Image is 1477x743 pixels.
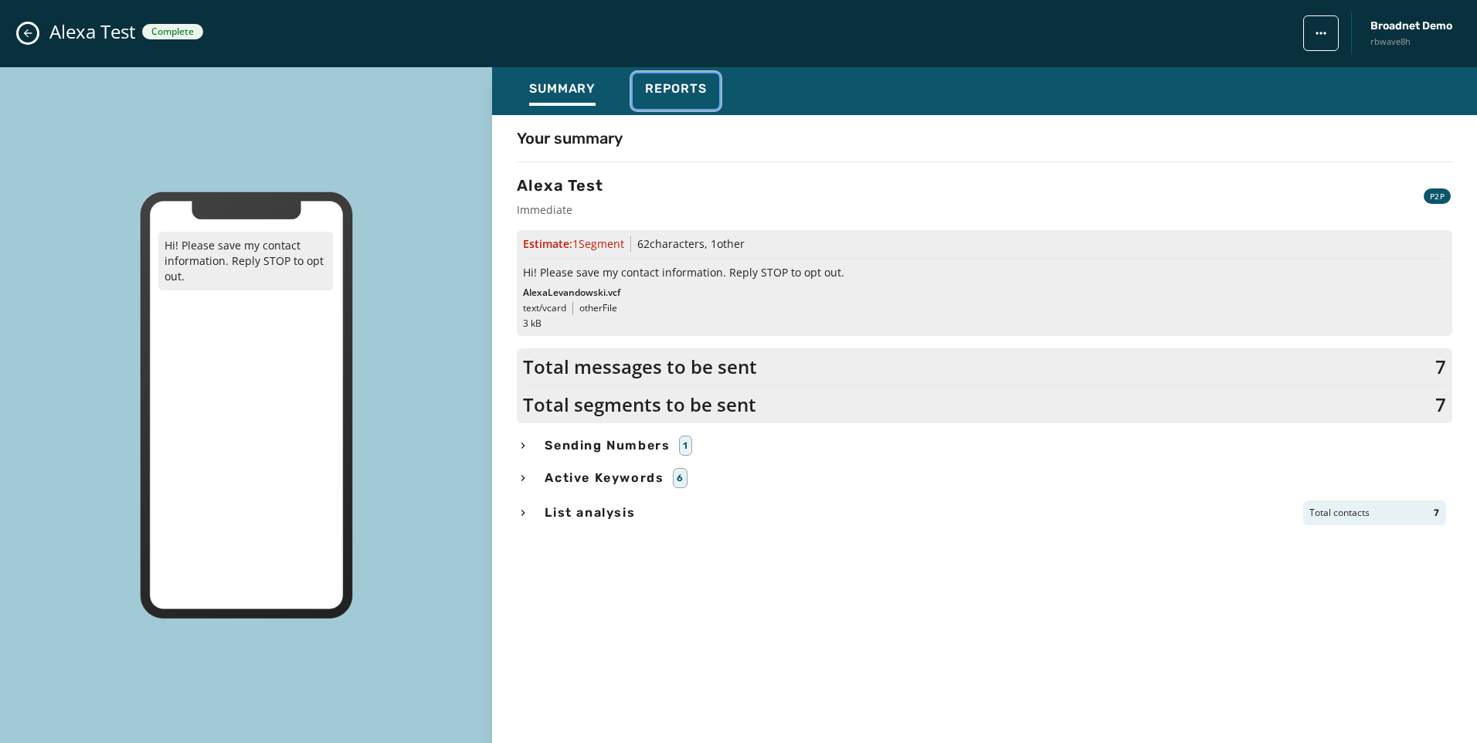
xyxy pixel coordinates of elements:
[523,236,624,252] span: Estimate:
[1434,507,1440,519] span: 7
[517,500,1452,525] button: List analysisTotal contacts7
[1309,507,1370,519] span: Total contacts
[517,127,623,149] h4: Your summary
[523,317,1446,330] p: 3 kB
[1370,36,1452,49] span: rbwave8h
[529,81,596,97] span: Summary
[1435,355,1446,379] span: 7
[572,236,624,251] span: 1 Segment
[579,302,617,314] span: other File
[517,436,1452,456] button: Sending Numbers1
[542,469,667,487] span: Active Keywords
[517,73,608,109] button: Summary
[1303,15,1339,51] button: broadcast action menu
[523,265,1446,280] span: Hi! Please save my contact information. Reply STOP to opt out.
[645,81,707,97] span: Reports
[1370,19,1452,34] span: Broadnet Demo
[523,287,1446,299] p: AlexaLevandowski.vcf
[1435,392,1446,417] span: 7
[679,436,692,456] div: 1
[523,355,757,379] span: Total messages to be sent
[673,468,688,488] div: 6
[517,202,603,218] span: Immediate
[705,236,745,251] span: , 1 other
[523,392,756,417] span: Total segments to be sent
[1424,188,1451,204] div: P2P
[517,175,603,196] h3: Alexa Test
[523,302,566,314] span: text/vcard
[158,232,333,290] p: Hi! Please save my contact information. Reply STOP to opt out.
[542,436,673,455] span: Sending Numbers
[517,468,1452,488] button: Active Keywords6
[633,73,719,109] button: Reports
[637,236,705,251] span: 62 characters
[542,504,638,522] span: List analysis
